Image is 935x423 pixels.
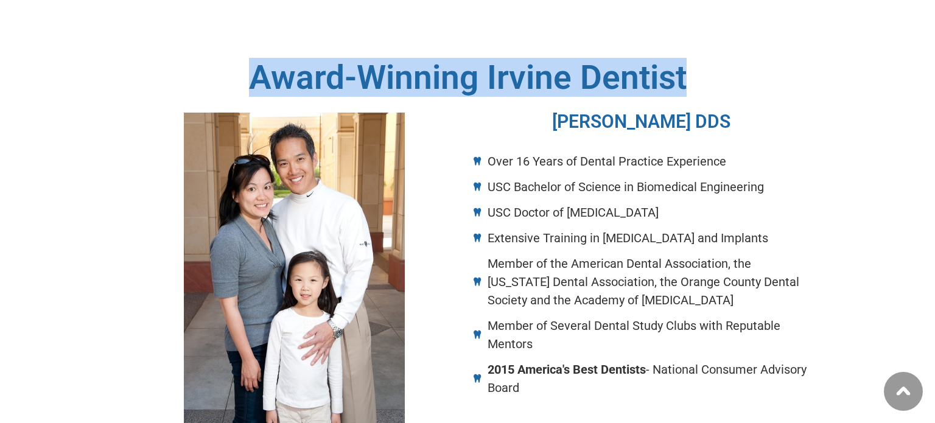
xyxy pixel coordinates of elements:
[121,61,814,94] h2: Award-Winning Irvine Dentist
[485,360,809,397] span: - National Consumer Advisory Board
[485,152,726,170] span: Over 16 Years of Dental Practice Experience
[474,113,808,131] h3: [PERSON_NAME] DDS
[485,178,764,196] span: USC Bachelor of Science in Biomedical Engineering
[485,254,809,309] span: Member of the American Dental Association, the [US_STATE] Dental Association, the Orange County D...
[485,316,809,353] span: Member of Several Dental Study Clubs with Reputable Mentors
[488,362,646,377] b: 2015 America's Best Dentists
[485,203,659,222] span: USC Doctor of [MEDICAL_DATA]
[485,229,768,247] span: Extensive Training in [MEDICAL_DATA] and Implants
